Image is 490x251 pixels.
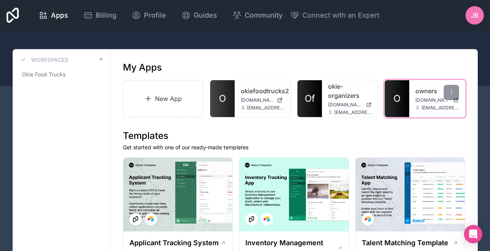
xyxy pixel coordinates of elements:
span: [DOMAIN_NAME] [415,97,450,103]
span: Connect with an Expert [302,10,379,21]
a: Profile [126,7,172,24]
a: Apps [33,7,74,24]
span: Okie Food Trucks [22,71,65,78]
h1: Templates [123,130,465,142]
h1: My Apps [123,61,162,74]
span: JB [471,11,479,20]
a: [DOMAIN_NAME] [415,97,459,103]
span: O [394,92,400,105]
span: [DOMAIN_NAME] [241,97,274,103]
a: O [385,80,409,117]
span: Community [245,10,283,21]
a: New App [123,80,204,117]
a: [DOMAIN_NAME] [328,102,372,108]
a: Billing [77,7,122,24]
img: Airtable Logo [264,216,270,222]
button: Connect with an Expert [290,10,379,21]
h1: Applicant Tracking System [129,238,219,248]
a: Okie Food Trucks [19,68,104,81]
span: O [219,92,226,105]
a: okiefoodtrucks2 [241,86,284,96]
span: [EMAIL_ADDRESS][DOMAIN_NAME] [247,105,284,111]
img: Airtable Logo [365,216,371,222]
a: owners [415,86,459,96]
span: Profile [144,10,166,21]
a: Community [226,7,289,24]
img: Airtable Logo [148,216,154,222]
span: Guides [194,10,217,21]
a: [DOMAIN_NAME] [241,97,284,103]
h1: Talent Matching Template [362,238,448,248]
span: Billing [96,10,116,21]
span: [EMAIL_ADDRESS][DOMAIN_NAME] [421,105,459,111]
p: Get started with one of our ready-made templates [123,144,465,151]
span: Of [305,92,315,105]
span: [DOMAIN_NAME] [328,102,363,108]
span: [EMAIL_ADDRESS][DOMAIN_NAME] [334,109,372,116]
h3: Workspaces [31,56,68,64]
span: Apps [51,10,68,21]
a: okie-organizers [328,82,372,100]
a: Guides [175,7,223,24]
div: Open Intercom Messenger [464,225,482,243]
a: Of [297,80,322,117]
a: O [210,80,235,117]
a: Workspaces [19,55,68,64]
